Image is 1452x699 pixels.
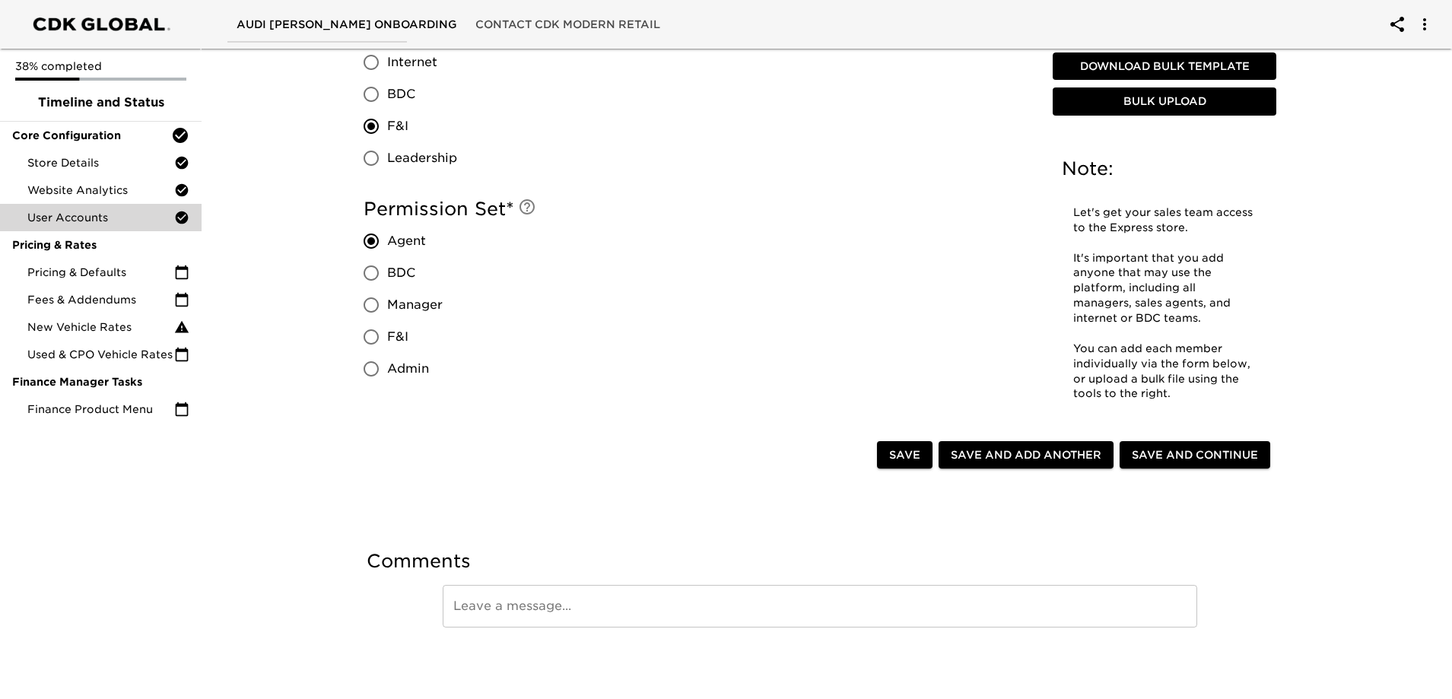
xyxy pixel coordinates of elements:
span: F&I [387,117,408,135]
h5: Permission Set [364,197,1034,221]
span: Finance Manager Tasks [12,374,189,389]
span: Used & CPO Vehicle Rates [27,347,174,362]
span: BDC [387,264,415,282]
span: Website Analytics [27,183,174,198]
span: Admin [387,360,429,378]
span: Core Configuration [12,128,171,143]
span: Internet [387,53,437,71]
h5: Comments [367,549,1273,573]
span: Contact CDK Modern Retail [475,15,660,34]
button: Download Bulk Template [1053,52,1276,80]
span: Save and Add Another [951,446,1101,465]
span: Download Bulk Template [1059,56,1270,75]
h5: Note: [1062,156,1267,180]
span: Agent [387,232,426,250]
button: Save and Continue [1120,441,1270,469]
span: Save [889,446,920,465]
span: Bulk Upload [1059,92,1270,111]
span: New Vehicle Rates [27,319,174,335]
p: Let's get your sales team access to the Express store. [1073,205,1256,235]
span: Timeline and Status [12,94,189,112]
span: Audi [PERSON_NAME] Onboarding [237,15,457,34]
span: User Accounts [27,210,174,225]
p: You can add each member individually via the form below, or upload a bulk file using the tools to... [1073,341,1256,402]
span: Save and Continue [1132,446,1258,465]
span: F&I [387,328,408,346]
span: Pricing & Defaults [27,265,174,280]
button: Bulk Upload [1053,87,1276,116]
button: Save and Add Another [939,441,1114,469]
span: Finance Product Menu [27,402,174,417]
button: account of current user [1406,6,1443,43]
span: Pricing & Rates [12,237,189,253]
button: Save [877,441,933,469]
span: Fees & Addendums [27,292,174,307]
span: Store Details [27,155,174,170]
button: account of current user [1379,6,1415,43]
span: BDC [387,85,415,103]
span: Leadership [387,149,457,167]
p: 38% completed [15,59,186,74]
span: Manager [387,296,443,314]
p: It's important that you add anyone that may use the platform, including all managers, sales agent... [1073,250,1256,326]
